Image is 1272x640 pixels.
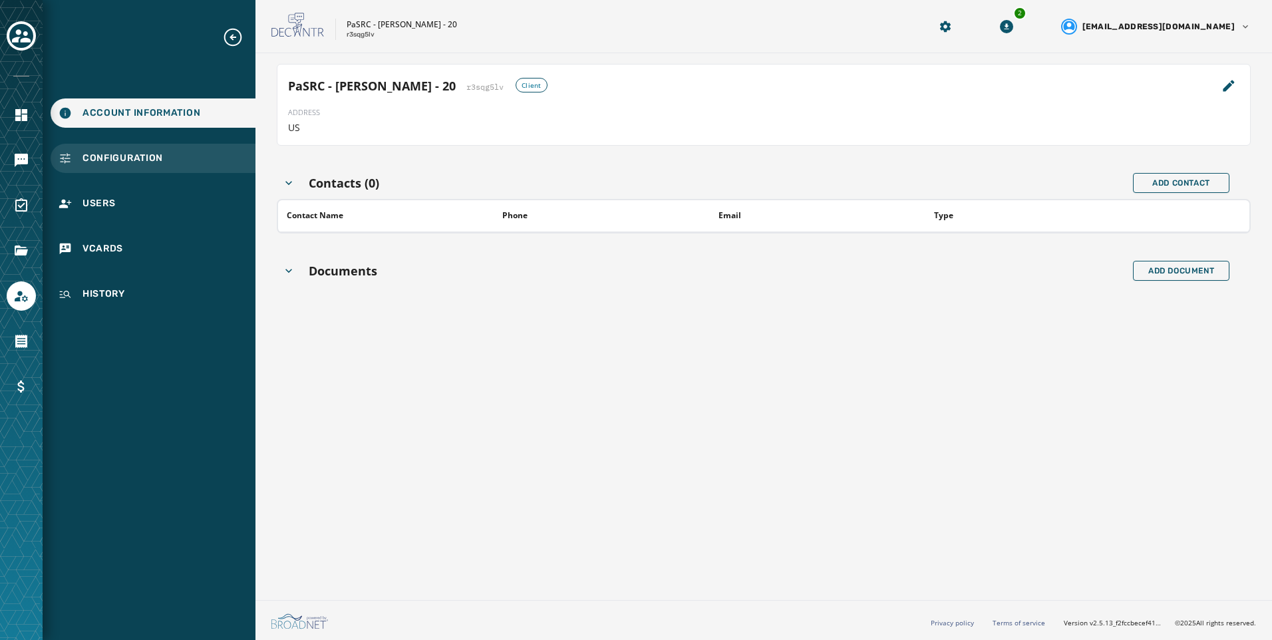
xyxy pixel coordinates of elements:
a: Privacy policy [931,618,974,627]
button: User settings [1056,13,1256,40]
span: Account Information [82,106,200,120]
span: US [288,121,300,134]
a: Terms of service [993,618,1045,627]
p: r3sqg5lv [347,30,375,40]
h4: Contacts (0) [309,174,379,192]
a: Navigate to Users [51,189,255,218]
span: v2.5.13_f2fccbecef41a56588405520c543f5f958952a99 [1090,618,1164,628]
a: Navigate to vCards [51,234,255,263]
span: History [82,287,125,301]
button: Sort by [object Object] [713,205,746,226]
span: Add Document [1148,265,1214,276]
button: Edit Partner Details [1218,75,1239,96]
button: Toggle account select drawer [7,21,36,51]
span: vCards [82,242,123,255]
button: Sort by [object Object] [281,205,349,226]
span: Configuration [82,152,163,165]
a: Navigate to Files [7,236,36,265]
a: Navigate to Billing [7,372,36,401]
span: ADDRESS [288,107,320,118]
span: Version [1064,618,1164,628]
span: © 2025 All rights reserved. [1175,618,1256,627]
span: [EMAIL_ADDRESS][DOMAIN_NAME] [1082,21,1235,32]
div: 2 [1013,7,1027,20]
a: Navigate to Account [7,281,36,311]
a: Navigate to Messaging [7,146,36,175]
h4: PaSRC - [PERSON_NAME] - 20 [288,77,456,95]
p: PaSRC - [PERSON_NAME] - 20 [347,19,457,30]
button: Manage global settings [933,15,957,39]
span: Users [82,197,116,210]
a: Navigate to Account Information [51,98,255,128]
button: Add Document [1133,261,1229,281]
button: Sort by [object Object] [497,205,533,226]
button: Sort by [object Object] [929,205,959,226]
span: Add Contact [1152,178,1210,188]
button: Add Contact [1133,173,1229,193]
a: Navigate to Orders [7,327,36,356]
button: Expand sub nav menu [222,27,254,48]
a: Navigate to Home [7,100,36,130]
a: Navigate to History [51,279,255,309]
button: Download Menu [995,15,1019,39]
h4: Documents [309,261,377,280]
span: r3sqg5lv [466,82,504,92]
a: Navigate to Surveys [7,191,36,220]
a: Navigate to Configuration [51,144,255,173]
div: Client [516,78,548,92]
